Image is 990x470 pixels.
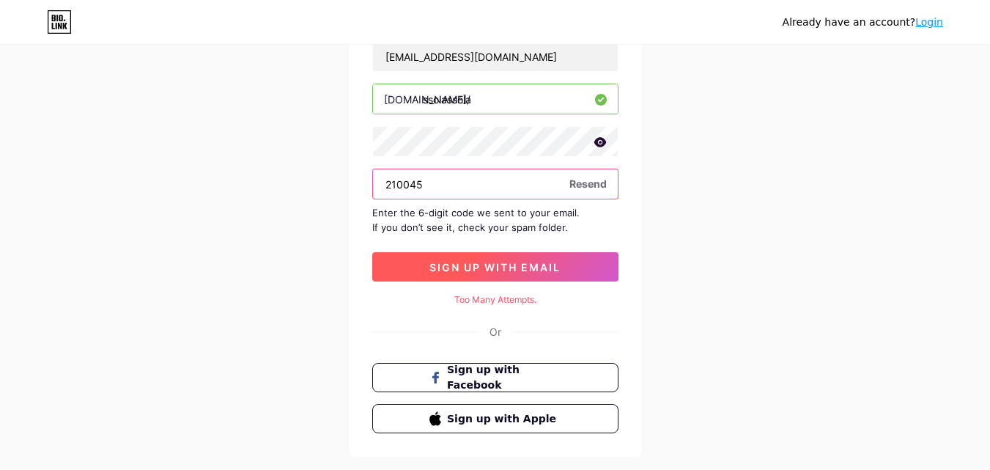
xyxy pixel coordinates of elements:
[373,169,618,199] input: Paste login code
[447,362,561,393] span: Sign up with Facebook
[783,15,943,30] div: Already have an account?
[373,84,618,114] input: username
[447,411,561,427] span: Sign up with Apple
[372,363,618,392] button: Sign up with Facebook
[384,92,470,107] div: [DOMAIN_NAME]/
[372,404,618,433] button: Sign up with Apple
[490,324,501,339] div: Or
[372,252,618,282] button: sign up with email
[373,42,618,71] input: Email
[372,293,618,306] div: Too Many Attempts.
[429,261,561,273] span: sign up with email
[915,16,943,28] a: Login
[372,205,618,235] div: Enter the 6-digit code we sent to your email. If you don’t see it, check your spam folder.
[569,176,607,191] span: Resend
